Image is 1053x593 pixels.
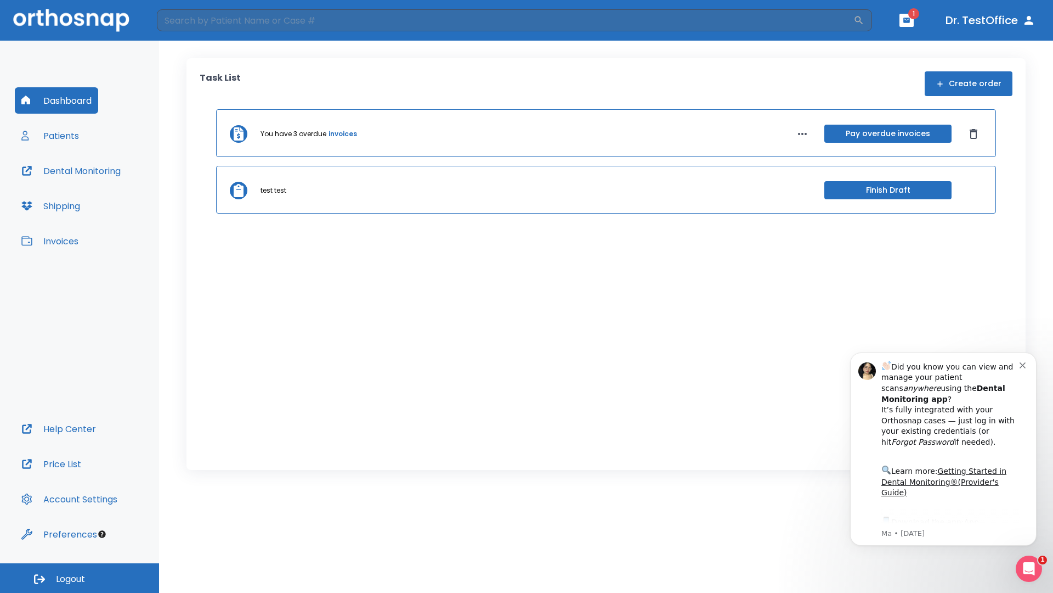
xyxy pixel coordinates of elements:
[15,451,88,477] button: Price List
[824,181,952,199] button: Finish Draft
[908,8,919,19] span: 1
[1038,556,1047,564] span: 1
[15,416,103,442] button: Help Center
[15,158,127,184] button: Dental Monitoring
[200,71,241,96] p: Task List
[941,10,1040,30] button: Dr. TestOffice
[186,24,195,32] button: Dismiss notification
[56,573,85,585] span: Logout
[329,129,357,139] a: invoices
[48,182,145,202] a: App Store
[13,9,129,31] img: Orthosnap
[1016,556,1042,582] iframe: Intercom live chat
[48,179,186,235] div: Download the app: | ​ Let us know if you need help getting started!
[261,186,286,195] p: test test
[15,486,124,512] button: Account Settings
[157,9,853,31] input: Search by Patient Name or Case #
[15,87,98,114] button: Dashboard
[261,129,326,139] p: You have 3 overdue
[824,125,952,143] button: Pay overdue invoices
[15,193,87,219] button: Shipping
[15,122,86,149] button: Patients
[48,193,186,203] p: Message from Ma, sent 2w ago
[15,228,85,254] button: Invoices
[925,71,1012,96] button: Create order
[834,336,1053,563] iframe: Intercom notifications message
[965,125,982,143] button: Dismiss
[97,529,107,539] div: Tooltip anchor
[15,521,104,547] button: Preferences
